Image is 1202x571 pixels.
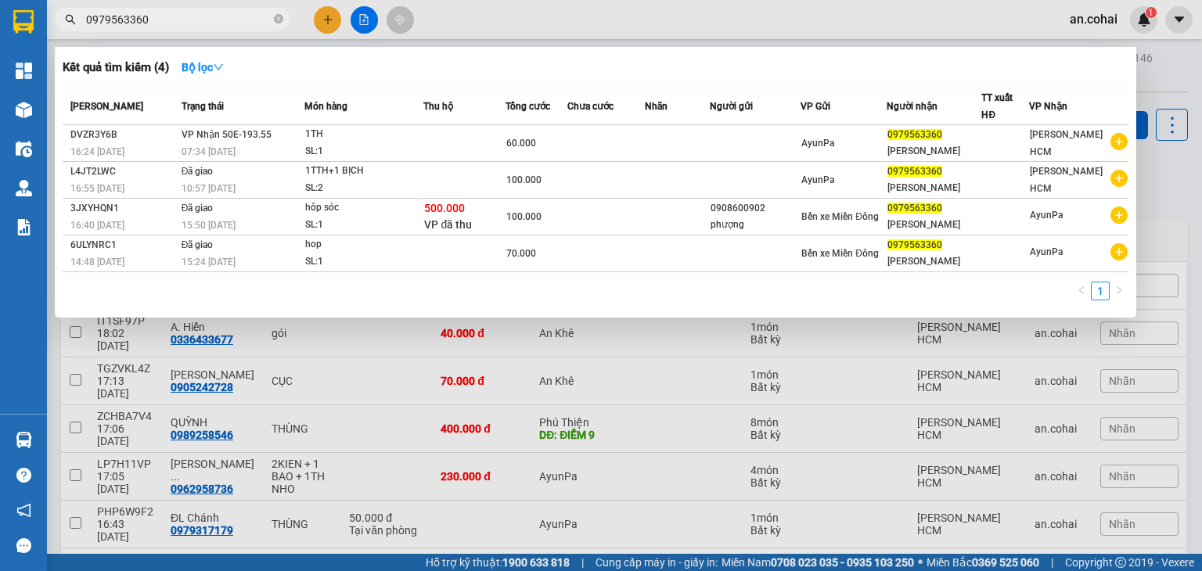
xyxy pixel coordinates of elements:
[1077,285,1086,295] span: left
[70,237,177,253] div: 6ULYNRC1
[506,211,542,222] span: 100.000
[506,101,550,112] span: Tổng cước
[182,61,224,74] strong: Bộ lọc
[1110,282,1128,300] button: right
[16,102,32,118] img: warehouse-icon
[305,163,423,180] div: 1TTH+1 BỊCH
[274,13,283,27] span: close-circle
[710,101,753,112] span: Người gửi
[887,180,981,196] div: [PERSON_NAME]
[887,101,937,112] span: Người nhận
[16,468,31,483] span: question-circle
[567,101,614,112] span: Chưa cước
[65,14,76,25] span: search
[70,183,124,194] span: 16:55 [DATE]
[1030,246,1063,257] span: AyunPa
[887,217,981,233] div: [PERSON_NAME]
[424,202,465,214] span: 500.000
[711,200,800,217] div: 0908600902
[213,62,224,73] span: down
[981,92,1013,120] span: TT xuất HĐ
[16,503,31,518] span: notification
[70,257,124,268] span: 14:48 [DATE]
[182,203,214,214] span: Đã giao
[423,101,453,112] span: Thu hộ
[16,180,32,196] img: warehouse-icon
[887,143,981,160] div: [PERSON_NAME]
[801,174,834,185] span: AyunPa
[801,101,830,112] span: VP Gửi
[1110,282,1128,300] li: Next Page
[506,248,536,259] span: 70.000
[1110,170,1128,187] span: plus-circle
[63,59,169,76] h3: Kết quả tìm kiếm ( 4 )
[182,129,272,140] span: VP Nhận 50E-193.55
[305,253,423,271] div: SL: 1
[711,217,800,233] div: phượng
[1030,166,1103,194] span: [PERSON_NAME] HCM
[169,55,236,80] button: Bộ lọcdown
[1110,206,1128,224] span: plus-circle
[887,203,942,214] span: 0979563360
[274,14,283,23] span: close-circle
[1030,210,1063,221] span: AyunPa
[1092,282,1109,300] a: 1
[305,236,423,253] div: hop
[887,129,942,140] span: 0979563360
[16,141,32,157] img: warehouse-icon
[1072,282,1091,300] button: left
[182,166,214,177] span: Đã giao
[182,101,224,112] span: Trạng thái
[1110,243,1128,260] span: plus-circle
[182,257,236,268] span: 15:24 [DATE]
[887,253,981,270] div: [PERSON_NAME]
[182,146,236,157] span: 07:34 [DATE]
[305,180,423,197] div: SL: 2
[887,166,942,177] span: 0979563360
[86,11,271,28] input: Tìm tên, số ĐT hoặc mã đơn
[1030,129,1103,157] span: [PERSON_NAME] HCM
[182,220,236,231] span: 15:50 [DATE]
[16,538,31,553] span: message
[70,220,124,231] span: 16:40 [DATE]
[70,101,143,112] span: [PERSON_NAME]
[305,143,423,160] div: SL: 1
[1029,101,1067,112] span: VP Nhận
[182,239,214,250] span: Đã giao
[424,218,472,231] span: VP đã thu
[645,101,668,112] span: Nhãn
[182,183,236,194] span: 10:57 [DATE]
[13,10,34,34] img: logo-vxr
[16,219,32,235] img: solution-icon
[70,127,177,143] div: DVZR3Y6B
[1110,133,1128,150] span: plus-circle
[801,248,879,259] span: Bến xe Miền Đông
[1091,282,1110,300] li: 1
[305,199,423,217] div: hôp sóc
[1114,285,1124,295] span: right
[304,101,347,112] span: Món hàng
[70,163,177,180] div: L4JT2LWC
[70,200,177,217] div: 3JXYHQN1
[70,146,124,157] span: 16:24 [DATE]
[305,126,423,143] div: 1TH
[1072,282,1091,300] li: Previous Page
[801,138,834,149] span: AyunPa
[506,174,542,185] span: 100.000
[506,138,536,149] span: 60.000
[16,63,32,79] img: dashboard-icon
[305,217,423,234] div: SL: 1
[801,211,879,222] span: Bến xe Miền Đông
[887,239,942,250] span: 0979563360
[16,432,32,448] img: warehouse-icon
